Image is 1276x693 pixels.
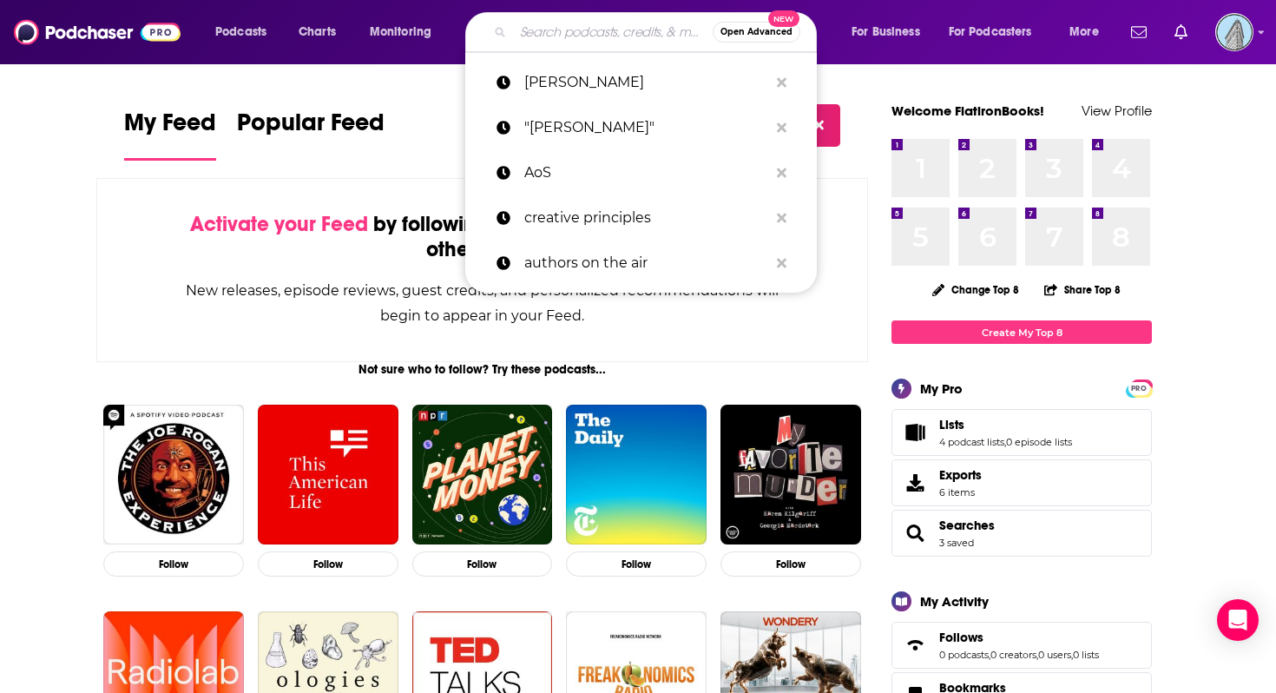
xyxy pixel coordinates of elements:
a: authors on the air [465,241,817,286]
button: open menu [1057,18,1121,46]
span: Exports [898,471,932,495]
button: Follow [566,551,707,577]
img: Planet Money [412,405,553,545]
a: [PERSON_NAME] [465,60,817,105]
img: The Joe Rogan Experience [103,405,244,545]
span: Lists [891,409,1152,456]
span: Charts [299,20,336,44]
span: Activate your Feed [190,211,368,237]
div: My Activity [920,593,989,610]
span: , [989,649,990,661]
a: View Profile [1082,102,1152,119]
button: open menu [937,18,1057,46]
a: Create My Top 8 [891,320,1152,344]
span: Exports [939,467,982,483]
button: Change Top 8 [922,279,1029,300]
a: 0 podcasts [939,649,989,661]
span: Monitoring [370,20,431,44]
span: , [1071,649,1073,661]
button: Follow [103,551,244,577]
div: Search podcasts, credits, & more... [482,12,833,52]
a: creative principles [465,195,817,241]
span: Open Advanced [720,28,793,36]
img: This American Life [258,405,398,545]
span: Podcasts [215,20,266,44]
button: Follow [258,551,398,577]
p: authors on the air [524,241,768,286]
a: Searches [939,518,995,533]
a: 0 users [1038,649,1071,661]
span: PRO [1128,382,1149,395]
a: My Feed [124,108,216,161]
span: Logged in as FlatironBooks [1215,13,1253,51]
div: Not sure who to follow? Try these podcasts... [96,362,868,377]
button: Show profile menu [1215,13,1253,51]
p: creative principles [524,195,768,241]
span: Follows [891,622,1152,669]
button: Follow [720,551,861,577]
a: 0 lists [1073,649,1099,661]
div: My Pro [920,380,963,397]
span: 6 items [939,486,982,498]
p: "stephanie garber" [524,105,768,150]
button: open menu [358,18,454,46]
button: open menu [839,18,942,46]
p: nicole lepera [524,60,768,105]
a: 0 creators [990,649,1036,661]
span: New [768,10,799,27]
img: My Favorite Murder with Karen Kilgariff and Georgia Hardstark [720,405,861,545]
span: , [1004,436,1006,448]
a: 0 episode lists [1006,436,1072,448]
button: Share Top 8 [1043,273,1121,307]
p: AoS [524,150,768,195]
a: Charts [287,18,346,46]
span: Follows [939,630,983,645]
input: Search podcasts, credits, & more... [513,18,713,46]
div: Open Intercom Messenger [1217,599,1259,641]
a: AoS [465,150,817,195]
button: open menu [203,18,289,46]
a: Follows [939,630,1099,645]
img: The Daily [566,405,707,545]
span: Lists [939,417,964,432]
a: Show notifications dropdown [1167,17,1194,47]
span: For Business [852,20,920,44]
a: "[PERSON_NAME]" [465,105,817,150]
a: Lists [898,420,932,445]
img: User Profile [1215,13,1253,51]
span: , [1036,649,1038,661]
a: 4 podcast lists [939,436,1004,448]
button: Follow [412,551,553,577]
a: Exports [891,459,1152,506]
a: PRO [1128,381,1149,394]
div: by following Podcasts, Creators, Lists, and other Users! [184,212,780,262]
span: For Podcasters [949,20,1032,44]
a: Popular Feed [237,108,385,161]
a: Searches [898,521,932,545]
button: Open AdvancedNew [713,22,800,43]
div: New releases, episode reviews, guest credits, and personalized recommendations will begin to appe... [184,278,780,328]
span: Searches [891,510,1152,557]
img: Podchaser - Follow, Share and Rate Podcasts [14,16,181,49]
a: Welcome FlatironBooks! [891,102,1044,119]
a: Lists [939,417,1072,432]
span: Popular Feed [237,108,385,148]
a: Show notifications dropdown [1124,17,1154,47]
span: More [1069,20,1099,44]
a: 3 saved [939,537,974,549]
a: Follows [898,633,932,657]
span: My Feed [124,108,216,148]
